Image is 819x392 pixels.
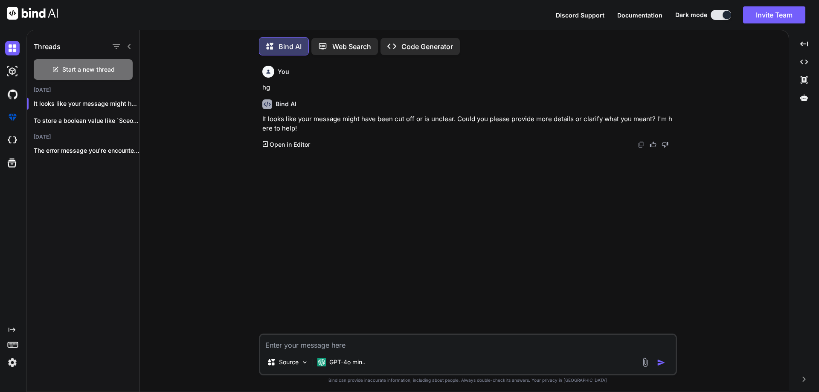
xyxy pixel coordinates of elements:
button: Invite Team [743,6,805,23]
p: Bind AI [279,41,302,52]
span: Documentation [617,12,662,19]
p: GPT-4o min.. [329,358,366,366]
button: Documentation [617,11,662,20]
img: attachment [640,357,650,367]
p: It looks like your message might have be... [34,99,139,108]
p: Code Generator [401,41,453,52]
img: icon [657,358,665,367]
img: darkChat [5,41,20,55]
img: Bind AI [7,7,58,20]
h6: You [278,67,289,76]
p: The error message you're encountering indicates that... [34,146,139,155]
span: Start a new thread [62,65,115,74]
p: hg [262,83,675,93]
button: Discord Support [556,11,604,20]
h6: Bind AI [276,100,296,108]
p: Web Search [332,41,371,52]
img: Pick Models [301,359,308,366]
img: GPT-4o mini [317,358,326,366]
span: Discord Support [556,12,604,19]
img: premium [5,110,20,125]
h2: [DATE] [27,134,139,140]
p: To store a boolean value like `SceondSignup`... [34,116,139,125]
img: cloudideIcon [5,133,20,148]
p: Open in Editor [270,140,310,149]
h2: [DATE] [27,87,139,93]
h1: Threads [34,41,61,52]
img: like [650,141,656,148]
img: copy [638,141,645,148]
img: settings [5,355,20,370]
img: darkAi-studio [5,64,20,78]
img: dislike [662,141,668,148]
p: Bind can provide inaccurate information, including about people. Always double-check its answers.... [259,377,677,383]
p: Source [279,358,299,366]
img: githubDark [5,87,20,102]
span: Dark mode [675,11,707,19]
p: It looks like your message might have been cut off or is unclear. Could you please provide more d... [262,114,675,134]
